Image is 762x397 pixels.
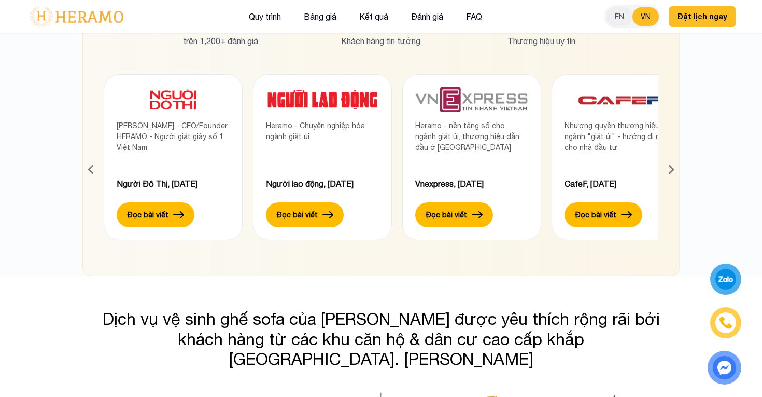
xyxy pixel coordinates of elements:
[266,87,379,112] img: 10.png
[669,6,736,27] button: Đặt lịch ngay
[720,317,731,328] img: phone-icon
[621,211,632,218] img: arrow
[309,35,453,47] div: Khách hàng tin tưởng
[173,211,185,218] img: arrow
[565,87,678,112] img: 3.png
[408,10,446,23] button: Đánh giá
[301,10,340,23] button: Bảng giá
[575,210,616,221] label: Đọc bài viết
[632,7,659,26] button: VN
[277,210,318,221] label: Đọc bài viết
[712,309,740,337] a: phone-icon
[246,10,284,23] button: Quy trình
[117,177,230,190] div: Người Đô Thị, [DATE]
[117,202,194,227] button: Đọc bài viết
[470,35,613,47] div: Thương hiệu uy tín
[149,35,292,47] div: trên 1,200+ đánh giá
[606,7,632,26] button: EN
[117,87,230,112] img: 11.png
[322,211,334,218] img: arrow
[266,177,379,190] div: Người lao động, [DATE]
[415,87,528,112] img: 9.png
[93,309,669,369] h3: Dịch vụ vệ sinh ghế sofa của [PERSON_NAME] được yêu thích rộng rãi bởi khách hàng từ các khu căn ...
[472,211,483,218] img: arrow
[426,210,467,221] label: Đọc bài viết
[463,10,485,23] button: FAQ
[415,177,528,190] div: Vnexpress, [DATE]
[26,6,126,28] img: logo-with-text.png
[565,177,678,190] div: CafeF, [DATE]
[117,120,230,177] div: [PERSON_NAME] - CEO/Founder HERAMO - Người giặt giày số 1 Việt Nam
[266,120,379,177] div: Heramo - Chuyên nghiệp hóa ngành giặt ủi
[565,120,678,177] div: Nhượng quyền thương hiệu ngành "giặt ủi" - hướng đi mới cho nhà đầu tư
[415,120,528,177] div: Heramo - nền tảng số cho ngành giặt ủi, thương hiệu dẫn đầu ở [GEOGRAPHIC_DATA]
[356,10,391,23] button: Kết quả
[128,210,168,221] label: Đọc bài viết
